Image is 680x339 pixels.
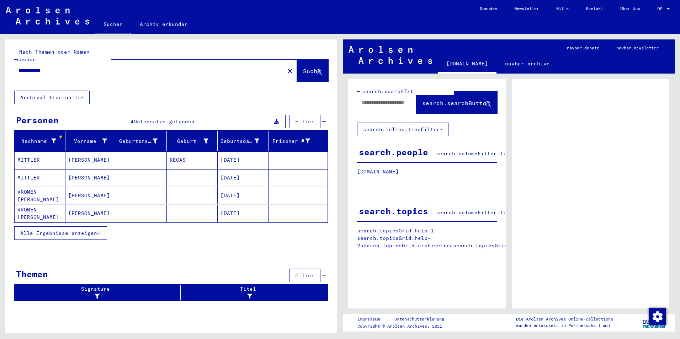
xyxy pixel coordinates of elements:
[17,138,56,145] div: Nachname
[295,118,314,125] span: Filter
[95,16,131,34] a: Suchen
[218,151,269,169] mat-cell: [DATE]
[16,114,59,127] div: Personen
[116,131,167,151] mat-header-cell: Geburtsname
[68,135,116,147] div: Vorname
[170,138,208,145] div: Geburt‏
[65,169,116,187] mat-cell: [PERSON_NAME]
[558,39,608,56] a: navbar.donate
[17,49,90,63] mat-label: Nach Themen oder Namen suchen
[119,138,158,145] div: Geburtsname
[6,7,89,25] img: Arolsen_neg.svg
[516,322,613,329] p: wurden entwickelt in Partnerschaft mit
[357,123,448,136] button: search.inTree.treeFilter
[131,118,134,125] span: 4
[20,230,97,236] span: Alle Ergebnisse anzeigen
[430,147,525,160] button: search.columnFilter.filter
[131,16,196,33] a: Archiv erkunden
[167,131,218,151] mat-header-cell: Geburt‏
[65,205,116,222] mat-cell: [PERSON_NAME]
[416,92,497,114] button: search.searchButton
[436,150,519,157] span: search.columnFilter.filter
[422,99,490,107] span: search.searchButton
[218,187,269,204] mat-cell: [DATE]
[15,131,65,151] mat-header-cell: Nachname
[359,205,428,217] div: search.topics
[641,313,668,331] img: yv_logo.png
[221,135,268,147] div: Geburtsdatum
[15,151,65,169] mat-cell: MITTLER
[436,209,519,216] span: search.columnFilter.filter
[218,205,269,222] mat-cell: [DATE]
[295,272,314,279] span: Filter
[357,168,497,176] p: [DOMAIN_NAME]
[657,6,665,11] span: DE
[271,138,310,145] div: Prisoner #
[360,242,453,249] a: search.topicsGrid.archiveTree
[349,46,432,64] img: Arolsen_neg.svg
[16,268,48,280] div: Themen
[15,205,65,222] mat-cell: VROMEN [PERSON_NAME]
[15,169,65,187] mat-cell: MITTLER
[283,64,297,78] button: Clear
[68,138,107,145] div: Vorname
[119,135,167,147] div: Geburtsname
[170,135,217,147] div: Geburt‏
[389,316,453,323] a: Datenschutzerklärung
[357,323,453,329] p: Copyright © Arolsen Archives, 2021
[269,131,328,151] mat-header-cell: Prisoner #
[17,285,175,300] div: Signature
[289,269,320,282] button: Filter
[17,135,65,147] div: Nachname
[516,316,613,322] p: Die Arolsen Archives Online-Collections
[14,226,107,240] button: Alle Ergebnisse anzeigen
[359,146,428,158] div: search.people
[357,227,497,249] p: search.topicsGrid.help-1 search.topicsGrid.help-2 search.topicsGrid.manually.
[134,118,195,125] span: Datensätze gefunden
[286,67,294,75] mat-icon: close
[65,187,116,204] mat-cell: [PERSON_NAME]
[649,308,666,325] img: Zustimmung ändern
[297,60,328,82] button: Suche
[271,135,319,147] div: Prisoner #
[496,55,558,72] a: navbar.archive
[184,285,321,300] div: Titel
[221,138,259,145] div: Geburtsdatum
[184,285,314,300] div: Titel
[218,169,269,187] mat-cell: [DATE]
[15,187,65,204] mat-cell: VROMEN [PERSON_NAME]
[357,316,386,323] a: Impressum
[362,88,413,95] mat-label: search.searchTxt
[17,285,182,300] div: Signature
[438,55,496,74] a: [DOMAIN_NAME]
[14,91,90,104] button: Archival tree units
[65,151,116,169] mat-cell: [PERSON_NAME]
[430,206,525,219] button: search.columnFilter.filter
[167,151,218,169] mat-cell: RECAS
[608,39,667,56] a: navbar.newsletter
[65,131,116,151] mat-header-cell: Vorname
[218,131,269,151] mat-header-cell: Geburtsdatum
[303,68,321,75] span: Suche
[289,115,320,128] button: Filter
[357,316,453,323] div: |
